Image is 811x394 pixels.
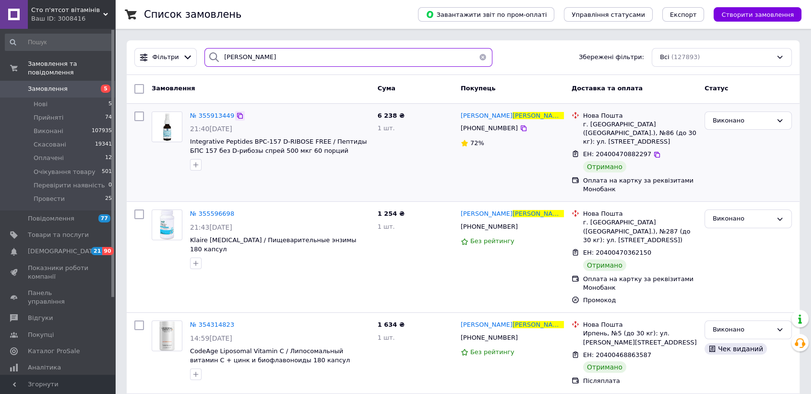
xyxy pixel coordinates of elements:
[34,168,95,176] span: Очікування товару
[461,209,564,219] a: [PERSON_NAME][PERSON_NAME]
[704,343,767,355] div: Чек виданий
[583,361,626,373] div: Отримано
[152,112,182,141] img: Фото товару
[461,85,496,92] span: Покупець
[102,247,113,255] span: 90
[105,195,112,203] span: 25
[160,210,174,240] img: Фото товару
[190,112,234,119] a: № 355913449
[572,11,645,18] span: Управління статусами
[583,120,697,147] div: г. [GEOGRAPHIC_DATA] ([GEOGRAPHIC_DATA].), №86 (до 30 кг): ул. [STREET_ADDRESS]
[583,150,651,158] span: ЕН: 20400470882297
[28,247,99,256] span: [DEMOGRAPHIC_DATA]
[190,223,232,231] span: 21:43[DATE]
[190,210,234,217] a: № 355596698
[713,116,772,126] div: Виконано
[91,247,102,255] span: 21
[461,223,518,230] span: [PHONE_NUMBER]
[470,348,514,356] span: Без рейтингу
[95,140,112,149] span: 19341
[108,181,112,190] span: 0
[28,264,89,281] span: Показники роботи компанії
[461,111,564,121] a: [PERSON_NAME][PERSON_NAME]
[190,334,232,342] span: 14:59[DATE]
[190,321,234,328] a: № 354314823
[152,209,182,240] a: Фото товару
[28,289,89,306] span: Панель управління
[34,181,105,190] span: Перевірити наявність
[713,325,772,335] div: Виконано
[662,7,704,22] button: Експорт
[34,195,65,203] span: Провести
[152,320,182,351] a: Фото товару
[34,113,63,122] span: Прийняті
[378,124,395,132] span: 1 шт.
[583,351,651,358] span: ЕН: 20400468863587
[378,112,405,119] span: 6 238 ₴
[28,231,89,239] span: Товари та послуги
[28,85,68,93] span: Замовлення
[34,140,66,149] span: Скасовані
[102,168,112,176] span: 501
[461,124,518,132] span: [PHONE_NUMBER]
[583,161,626,172] div: Отримано
[583,209,697,218] div: Нова Пошта
[28,60,115,77] span: Замовлення та повідомлення
[583,249,651,256] span: ЕН: 20400470362150
[108,100,112,109] span: 5
[152,111,182,142] a: Фото товару
[660,53,669,62] span: Всі
[583,218,697,245] div: г. [GEOGRAPHIC_DATA] ([GEOGRAPHIC_DATA].), №287 (до 30 кг): ул. [STREET_ADDRESS])
[461,210,513,217] span: [PERSON_NAME]
[671,53,700,61] span: (127893)
[564,7,653,22] button: Управління статусами
[704,11,801,18] a: Створити замовлення
[579,53,644,62] span: Збережені фільтри:
[513,321,564,328] span: [PERSON_NAME]
[583,275,697,292] div: Оплата на картку за реквізитами Монобанк
[583,111,697,120] div: Нова Пошта
[461,112,513,119] span: [PERSON_NAME]
[670,11,697,18] span: Експорт
[418,7,554,22] button: Завантажити звіт по пром-оплаті
[28,363,61,372] span: Аналітика
[378,334,395,341] span: 1 шт.
[28,214,74,223] span: Повідомлення
[28,314,53,322] span: Відгуки
[513,210,564,217] span: [PERSON_NAME]
[34,154,64,162] span: Оплачені
[583,377,697,385] div: Післяплата
[144,9,241,20] h1: Список замовлень
[583,320,697,329] div: Нова Пошта
[28,347,80,356] span: Каталог ProSale
[583,329,697,346] div: Ирпень, №5 (до 30 кг): ул. [PERSON_NAME][STREET_ADDRESS]
[190,138,367,154] span: Integrative Peptides BPC-157 D-RIBOSE FREE / Пептиды БПС 157 без D-рибозы спрей 500 мкг 60 порций
[470,237,514,245] span: Без рейтингу
[190,236,356,253] a: Klaire [MEDICAL_DATA] / Пищеварительные энзимы 180 капсул
[378,223,395,230] span: 1 шт.
[190,347,350,364] a: CodeAge Liposomal Vitamin C / Липосомальный витамин C + цинк и биофлавоноиды 180 капсул
[153,53,179,62] span: Фільтри
[721,11,794,18] span: Створити замовлення
[470,139,484,147] span: 72%
[190,125,232,133] span: 21:40[DATE]
[98,214,110,222] span: 77
[34,100,48,109] span: Нові
[426,10,547,19] span: Завантажити звіт по пром-оплаті
[105,154,112,162] span: 12
[105,113,112,122] span: 74
[31,6,103,14] span: Cто п'ятсот вітамінів
[581,294,699,307] div: Промокод
[378,210,405,217] span: 1 254 ₴
[378,321,405,328] span: 1 634 ₴
[92,127,112,135] span: 107935
[583,176,697,194] div: Оплата на картку за реквізитами Монобанк
[378,85,395,92] span: Cума
[152,85,195,92] span: Замовлення
[704,85,728,92] span: Статус
[101,85,110,93] span: 5
[714,7,801,22] button: Створити замовлення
